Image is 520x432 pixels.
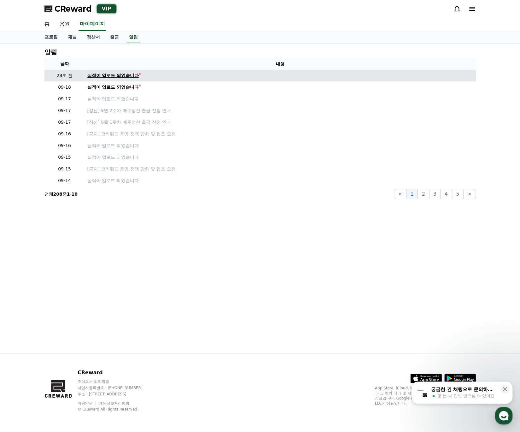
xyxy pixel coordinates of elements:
a: 실적이 업로드 되었습니다 [87,154,473,161]
th: 날짜 [44,58,85,70]
a: 마이페이지 [79,18,106,31]
a: 실적이 업로드 되었습니다 [87,142,473,149]
a: 음원 [55,18,75,31]
button: 2 [418,189,429,199]
button: 1 [406,189,418,199]
div: 실적이 업로드 되었습니다 [87,72,139,79]
button: 3 [429,189,441,199]
button: < [394,189,406,199]
div: VIP [97,4,116,13]
p: 09-18 [47,84,82,91]
p: 09-16 [47,142,82,149]
p: CReward [78,369,155,376]
a: 설정 [81,200,121,216]
a: 알림 [126,31,140,43]
span: CReward [55,4,92,14]
th: 내용 [85,58,476,70]
strong: 1 [67,192,70,197]
a: 대화 [42,200,81,216]
a: 정산서 [82,31,105,43]
p: © CReward All Rights Reserved. [78,407,155,412]
a: 출금 [105,31,124,43]
a: 홈 [2,200,42,216]
a: [공지] 크리워드 운영 정책 강화 및 협조 요청 [87,131,473,137]
a: 개인정보처리방침 [99,401,129,405]
a: 채널 [63,31,82,43]
span: 홈 [20,210,24,215]
a: CReward [44,4,92,14]
strong: 208 [53,192,62,197]
a: 홈 [39,18,55,31]
h4: 알림 [44,49,57,56]
p: 09-17 [47,107,82,114]
span: 대화 [58,210,65,215]
a: 실적이 업로드 되었습니다 [87,96,473,102]
div: 실적이 업로드 되었습니다 [87,84,139,91]
p: 09-14 [47,177,82,184]
a: [정산] 9월 1주차 매주정산 출금 신청 안내 [87,119,473,126]
a: [공지] 크리워드 운영 정책 강화 및 협조 요청 [87,166,473,172]
a: 프로필 [39,31,63,43]
a: [정산] 9월 2주차 매주정산 출금 신청 안내 [87,107,473,114]
button: 4 [441,189,452,199]
p: App Store, iCloud, iCloud Drive 및 iTunes Store는 미국과 그 밖의 나라 및 지역에서 등록된 Apple Inc.의 서비스 상표입니다. Goo... [375,386,476,406]
a: 실적이 업로드 되었습니다 [87,84,473,91]
p: 09-15 [47,166,82,172]
a: 실적이 업로드 되었습니다 [87,177,473,184]
p: 09-17 [47,96,82,102]
strong: 10 [72,192,78,197]
button: 5 [452,189,463,199]
span: 설정 [97,210,105,215]
a: 이용약관 [78,401,97,405]
p: 사업자등록번호 : [PHONE_NUMBER] [78,385,155,390]
p: 09-16 [47,131,82,137]
p: 주소 : [STREET_ADDRESS] [78,392,155,397]
a: 실적이 업로드 되었습니다 [87,72,473,79]
p: 09-15 [47,154,82,161]
p: 28초 전 [47,72,82,79]
p: 09-17 [47,119,82,126]
button: > [463,189,476,199]
p: 전체 중 - [44,191,78,197]
p: 주식회사 와이피랩 [78,379,155,384]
